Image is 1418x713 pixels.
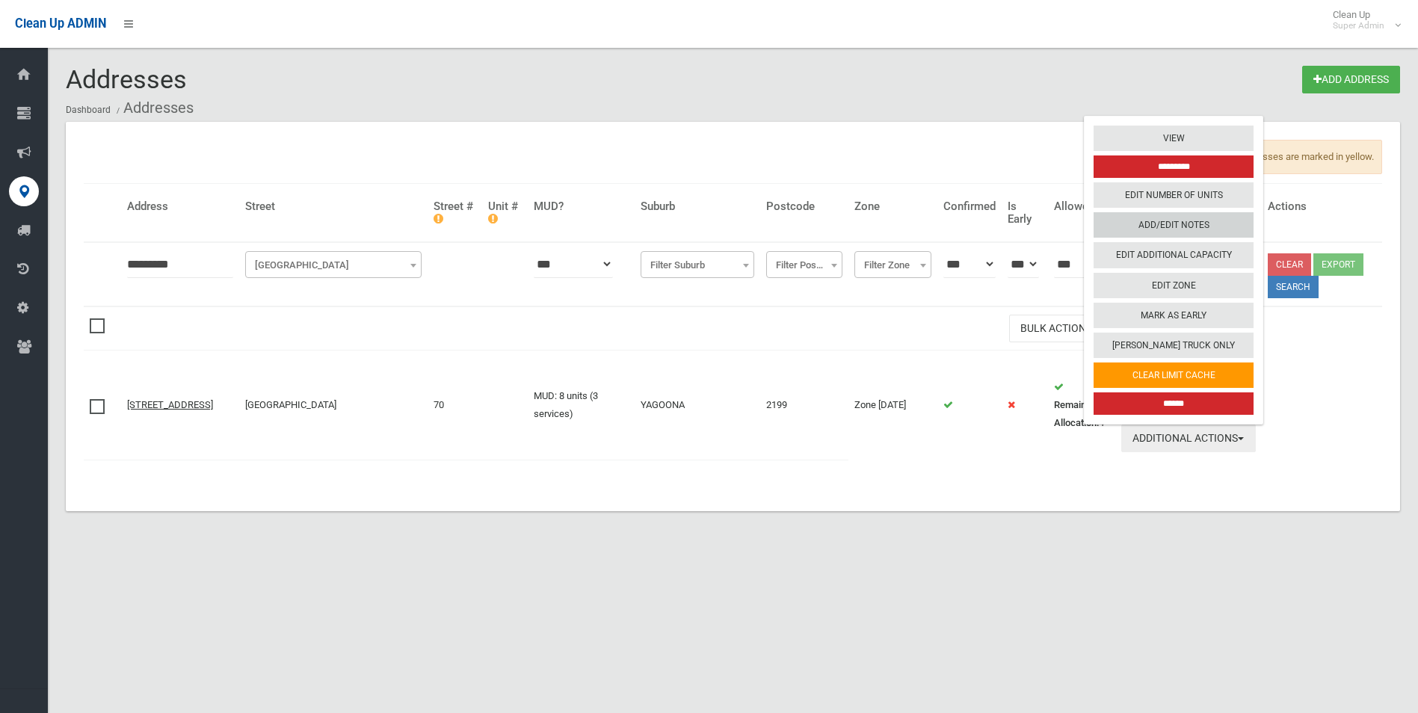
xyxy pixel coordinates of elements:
span: Unconfirmed addresses are marked in yellow. [1166,140,1382,174]
td: 70 [428,351,483,460]
span: Filter Postcode [770,255,839,276]
td: [GEOGRAPHIC_DATA] [239,351,428,460]
h4: Is Early [1008,200,1042,225]
h4: Confirmed [943,200,996,213]
a: Add/Edit Notes [1094,212,1254,238]
a: Clear [1268,253,1311,276]
a: [STREET_ADDRESS] [127,399,213,410]
a: [PERSON_NAME] Truck Only [1094,333,1254,358]
a: Edit Number of Units [1094,182,1254,208]
small: Super Admin [1333,20,1384,31]
button: Bulk Actions [1009,315,1109,342]
h4: Address [127,200,233,213]
h4: Postcode [766,200,842,213]
a: View [1094,126,1254,151]
strong: Allocation: [1054,417,1099,428]
a: Dashboard [66,105,111,115]
h4: Zone [854,200,931,213]
strong: Remaining: [1054,399,1101,410]
button: Additional Actions [1121,425,1256,452]
a: Edit Additional Capacity [1094,243,1254,268]
span: Clean Up ADMIN [15,16,106,31]
h4: Actions [1268,200,1376,213]
h4: MUD? [534,200,629,213]
td: MUD: 8 units (3 services) [528,351,635,460]
span: Clean Up [1325,9,1399,31]
a: Mark As Early [1094,303,1254,328]
td: 1 4 [1048,351,1116,460]
h4: Street # [434,200,477,225]
a: Add Address [1302,66,1400,93]
a: Edit Zone [1094,273,1254,298]
span: Filter Postcode [766,251,842,278]
span: Filter Zone [854,251,931,278]
span: Addresses [66,64,187,94]
h4: Allowed [1054,200,1110,213]
button: Export [1313,253,1363,276]
h4: Unit # [488,200,522,225]
span: Filter Zone [858,255,928,276]
span: Filter Street [249,255,418,276]
span: Filter Street [245,251,422,278]
td: 2199 [760,351,848,460]
td: YAGOONA [635,351,760,460]
a: Clear Limit Cache [1094,362,1254,388]
li: Addresses [113,94,194,122]
span: Filter Suburb [641,251,754,278]
button: Search [1268,276,1319,298]
h4: Suburb [641,200,754,213]
span: Filter Suburb [644,255,750,276]
h4: Street [245,200,422,213]
td: Zone [DATE] [848,351,937,460]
